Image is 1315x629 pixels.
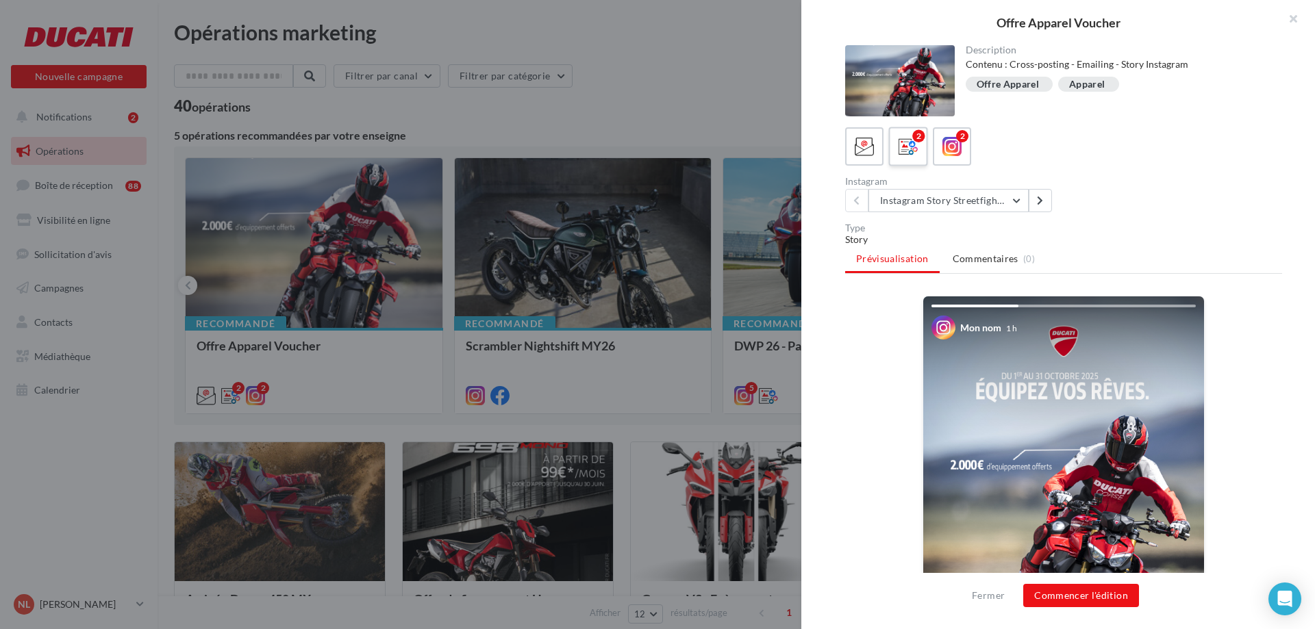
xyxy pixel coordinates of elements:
div: Apparel [1069,79,1105,90]
div: 1 h [1006,322,1017,334]
div: Mon nom [960,321,1001,335]
button: Commencer l'édition [1023,584,1139,607]
div: Contenu : Cross-posting - Emailing - Story Instagram [966,57,1272,71]
div: Instagram [845,177,1058,186]
div: Offre Apparel [977,79,1040,90]
span: (0) [1023,253,1035,264]
button: Fermer [966,587,1010,604]
span: Commentaires [953,252,1018,266]
div: Open Intercom Messenger [1268,582,1301,615]
div: Description [966,45,1272,55]
button: Instagram Story Streetfighter [868,189,1029,212]
div: 2 [912,130,925,142]
div: Offre Apparel Voucher [823,16,1293,29]
div: Type [845,223,1282,233]
div: Story [845,233,1282,246]
div: 2 [956,130,968,142]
